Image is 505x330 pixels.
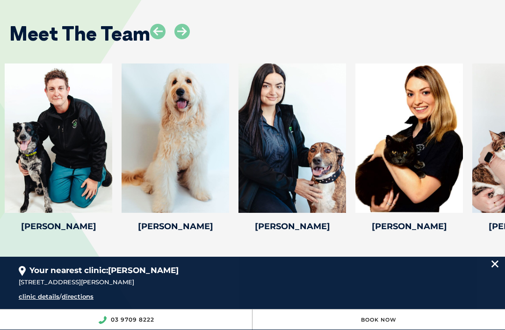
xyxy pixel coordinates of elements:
[19,292,299,302] div: /
[361,316,397,323] a: Book Now
[111,316,154,323] a: 03 9709 8222
[19,293,59,300] a: clinic details
[9,24,150,43] h2: Meet The Team
[98,316,107,324] img: location_phone.svg
[5,222,112,231] h4: [PERSON_NAME]
[355,222,463,231] h4: [PERSON_NAME]
[238,222,346,231] h4: [PERSON_NAME]
[19,266,26,276] img: location_pin.svg
[122,222,229,231] h4: [PERSON_NAME]
[108,266,179,275] span: [PERSON_NAME]
[491,260,498,267] img: location_close.svg
[62,293,94,300] a: directions
[19,257,486,277] div: Your nearest clinic:
[19,277,486,288] div: [STREET_ADDRESS][PERSON_NAME]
